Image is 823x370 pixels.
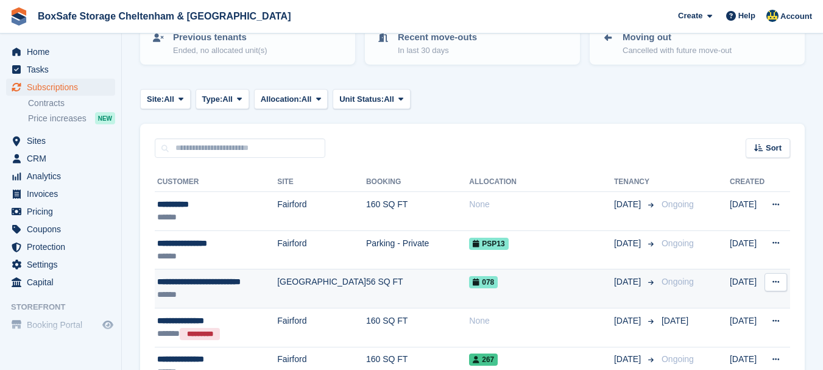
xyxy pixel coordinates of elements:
button: Type: All [196,89,249,109]
span: Allocation: [261,93,302,105]
span: [DATE] [614,353,643,366]
span: Subscriptions [27,79,100,96]
td: 56 SQ FT [366,269,469,308]
td: [DATE] [730,192,765,231]
p: In last 30 days [398,44,477,57]
span: Type: [202,93,223,105]
span: Ongoing [662,199,694,209]
img: stora-icon-8386f47178a22dfd0bd8f6a31ec36ba5ce8667c1dd55bd0f319d3a0aa187defe.svg [10,7,28,26]
th: Booking [366,173,469,192]
span: All [222,93,233,105]
span: All [302,93,312,105]
span: CRM [27,150,100,167]
p: Previous tenants [173,30,267,44]
span: All [164,93,174,105]
td: [GEOGRAPHIC_DATA] [277,269,366,308]
a: menu [6,316,115,333]
a: menu [6,274,115,291]
a: menu [6,150,115,167]
a: menu [6,221,115,238]
span: Create [678,10,702,22]
td: 160 SQ FT [366,308,469,347]
th: Allocation [469,173,614,192]
span: PSP13 [469,238,508,250]
a: Price increases NEW [28,112,115,125]
a: Contracts [28,98,115,109]
span: Ongoing [662,238,694,248]
th: Tenancy [614,173,657,192]
a: menu [6,168,115,185]
a: Recent move-outs In last 30 days [366,23,579,63]
td: [DATE] [730,308,765,347]
span: [DATE] [614,198,643,211]
span: Home [27,43,100,60]
span: Analytics [27,168,100,185]
span: Tasks [27,61,100,78]
p: Cancelled with future move-out [623,44,732,57]
span: Invoices [27,185,100,202]
span: Ongoing [662,277,694,286]
div: NEW [95,112,115,124]
span: Capital [27,274,100,291]
span: All [384,93,394,105]
button: Unit Status: All [333,89,410,109]
span: Site: [147,93,164,105]
span: Protection [27,238,100,255]
a: BoxSafe Storage Cheltenham & [GEOGRAPHIC_DATA] [33,6,295,26]
p: Ended, no allocated unit(s) [173,44,267,57]
a: menu [6,79,115,96]
a: menu [6,132,115,149]
span: Account [780,10,812,23]
a: menu [6,185,115,202]
span: Price increases [28,113,87,124]
span: 267 [469,354,498,366]
div: None [469,198,614,211]
span: 078 [469,276,498,288]
a: menu [6,203,115,220]
button: Site: All [140,89,191,109]
td: 160 SQ FT [366,192,469,231]
td: Fairford [277,230,366,269]
span: [DATE] [614,237,643,250]
span: Storefront [11,301,121,313]
a: menu [6,61,115,78]
th: Created [730,173,765,192]
span: [DATE] [614,276,643,288]
span: Sites [27,132,100,149]
td: Fairford [277,308,366,347]
td: [DATE] [730,269,765,308]
img: Kim Virabi [766,10,779,22]
span: Coupons [27,221,100,238]
th: Customer [155,173,277,192]
td: Parking - Private [366,230,469,269]
a: menu [6,256,115,273]
span: Booking Portal [27,316,100,333]
span: [DATE] [662,316,688,326]
span: Settings [27,256,100,273]
span: [DATE] [614,315,643,327]
a: menu [6,238,115,255]
span: Unit Status: [339,93,384,105]
p: Moving out [623,30,732,44]
span: Sort [766,142,782,154]
a: menu [6,43,115,60]
p: Recent move-outs [398,30,477,44]
td: [DATE] [730,230,765,269]
a: Previous tenants Ended, no allocated unit(s) [141,23,354,63]
span: Pricing [27,203,100,220]
span: Ongoing [662,354,694,364]
th: Site [277,173,366,192]
div: None [469,315,614,327]
button: Allocation: All [254,89,328,109]
a: Preview store [101,318,115,332]
a: Moving out Cancelled with future move-out [591,23,804,63]
span: Help [738,10,755,22]
td: Fairford [277,192,366,231]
